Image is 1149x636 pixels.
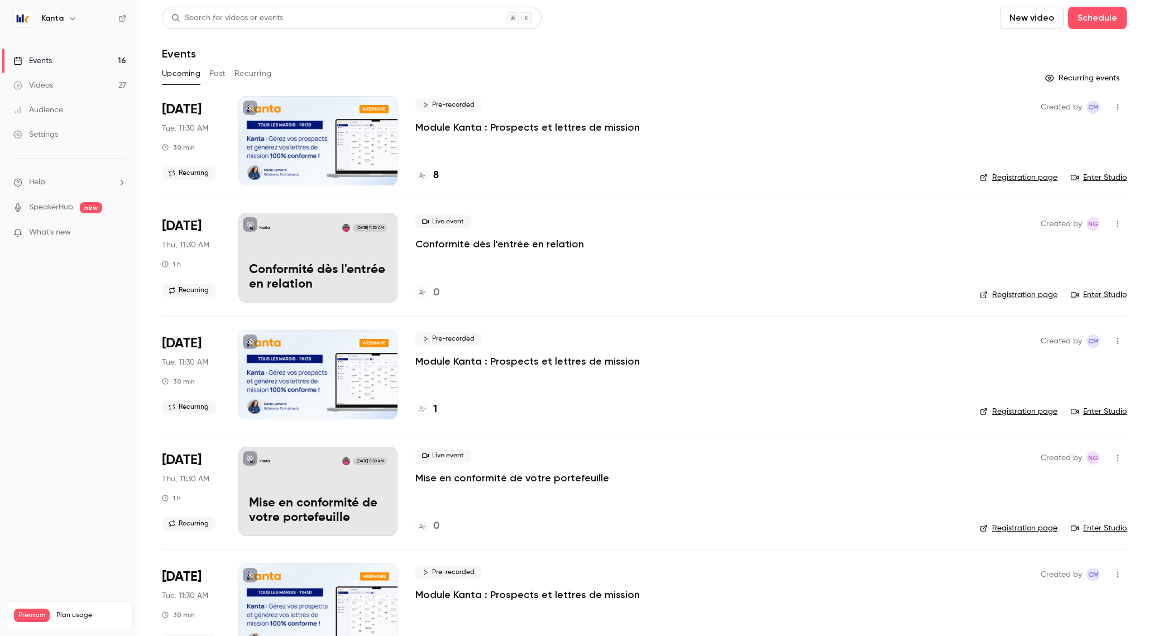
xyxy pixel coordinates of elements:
[29,227,71,238] span: What's new
[1071,172,1127,183] a: Enter Studio
[415,402,437,417] a: 1
[1000,7,1064,29] button: New video
[162,166,216,180] span: Recurring
[80,202,102,213] span: new
[415,98,481,112] span: Pre-recorded
[162,65,200,83] button: Upcoming
[238,447,398,536] a: Mise en conformité de votre portefeuilleKantaCélia Belmokh[DATE] 11:30 AMMise en conformité de vo...
[29,176,45,188] span: Help
[234,65,272,83] button: Recurring
[238,213,398,302] a: Conformité dès l'entrée en relationKantaCélia Belmokh[DATE] 11:30 AMConformité dès l'entrée en re...
[29,202,73,213] a: SpeakerHub
[162,123,208,134] span: Tue, 11:30 AM
[162,590,208,601] span: Tue, 11:30 AM
[1041,101,1082,114] span: Created by
[342,457,350,465] img: Célia Belmokh
[1088,568,1099,581] span: CM
[1041,334,1082,348] span: Created by
[162,451,202,469] span: [DATE]
[1041,217,1082,231] span: Created by
[249,496,387,525] p: Mise en conformité de votre portefeuille
[162,494,181,503] div: 1 h
[162,377,195,386] div: 30 min
[249,263,387,292] p: Conformité dès l'entrée en relation
[415,332,481,346] span: Pre-recorded
[415,566,481,579] span: Pre-recorded
[1088,217,1098,231] span: NG
[1088,451,1098,465] span: NG
[980,172,1057,183] a: Registration page
[13,80,53,91] div: Videos
[162,517,216,530] span: Recurring
[209,65,226,83] button: Past
[1088,334,1099,348] span: CM
[162,101,202,118] span: [DATE]
[415,519,439,534] a: 0
[162,213,221,302] div: Sep 4 Thu, 11:30 AM (Europe/Paris)
[14,9,32,27] img: Kanta
[1071,523,1127,534] a: Enter Studio
[56,611,126,620] span: Plan usage
[162,284,216,297] span: Recurring
[162,568,202,586] span: [DATE]
[13,55,52,66] div: Events
[162,474,209,485] span: Thu, 11:30 AM
[415,215,471,228] span: Live event
[353,457,386,465] span: [DATE] 11:30 AM
[162,217,202,235] span: [DATE]
[162,447,221,536] div: Sep 11 Thu, 11:30 AM (Europe/Paris)
[980,406,1057,417] a: Registration page
[415,471,609,485] a: Mise en conformité de votre portefeuille
[13,176,126,188] li: help-dropdown-opener
[415,168,439,183] a: 8
[433,519,439,534] h4: 0
[162,610,195,619] div: 30 min
[1041,451,1082,465] span: Created by
[113,228,126,238] iframe: Noticeable Trigger
[1071,406,1127,417] a: Enter Studio
[162,260,181,269] div: 1 h
[41,13,64,24] h6: Kanta
[415,449,471,462] span: Live event
[1086,568,1100,581] span: Charlotte MARTEL
[1086,217,1100,231] span: Nicolas Guitard
[433,402,437,417] h4: 1
[162,47,196,60] h1: Events
[415,285,439,300] a: 0
[1071,289,1127,300] a: Enter Studio
[1088,101,1099,114] span: CM
[260,225,270,231] p: Kanta
[162,334,202,352] span: [DATE]
[13,104,63,116] div: Audience
[14,609,50,622] span: Premium
[1068,7,1127,29] button: Schedule
[162,143,195,152] div: 30 min
[433,168,439,183] h4: 8
[1086,101,1100,114] span: Charlotte MARTEL
[980,523,1057,534] a: Registration page
[162,357,208,368] span: Tue, 11:30 AM
[415,237,584,251] a: Conformité dès l'entrée en relation
[433,285,439,300] h4: 0
[353,224,386,232] span: [DATE] 11:30 AM
[162,330,221,419] div: Sep 9 Tue, 11:30 AM (Europe/Paris)
[162,400,216,414] span: Recurring
[1040,69,1127,87] button: Recurring events
[415,588,640,601] a: Module Kanta : Prospects et lettres de mission
[1086,334,1100,348] span: Charlotte MARTEL
[260,458,270,464] p: Kanta
[1086,451,1100,465] span: Nicolas Guitard
[171,12,283,24] div: Search for videos or events
[162,96,221,185] div: Sep 2 Tue, 11:30 AM (Europe/Paris)
[13,129,58,140] div: Settings
[415,121,640,134] a: Module Kanta : Prospects et lettres de mission
[162,240,209,251] span: Thu, 11:30 AM
[415,355,640,368] a: Module Kanta : Prospects et lettres de mission
[980,289,1057,300] a: Registration page
[342,224,350,232] img: Célia Belmokh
